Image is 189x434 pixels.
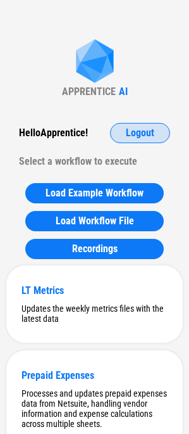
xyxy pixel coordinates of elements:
div: AI [119,86,128,98]
button: Load Workflow File [25,211,164,231]
span: Load Example Workflow [46,188,143,198]
span: Recordings [72,244,118,254]
button: Logout [110,123,170,143]
img: Apprentice AI [70,39,120,86]
button: Load Example Workflow [25,183,164,203]
div: APPRENTICE [62,86,116,98]
div: Hello Apprentice ! [19,123,88,143]
div: Updates the weekly metrics files with the latest data [21,303,168,324]
div: Select a workflow to execute [19,151,170,172]
button: Recordings [25,239,164,259]
div: LT Metrics [21,284,168,297]
span: Logout [126,128,154,138]
div: Processes and updates prepaid expenses data from Netsuite, handling vendor information and expens... [21,388,168,429]
div: Prepaid Expenses [21,369,168,381]
span: Load Workflow File [56,216,134,226]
